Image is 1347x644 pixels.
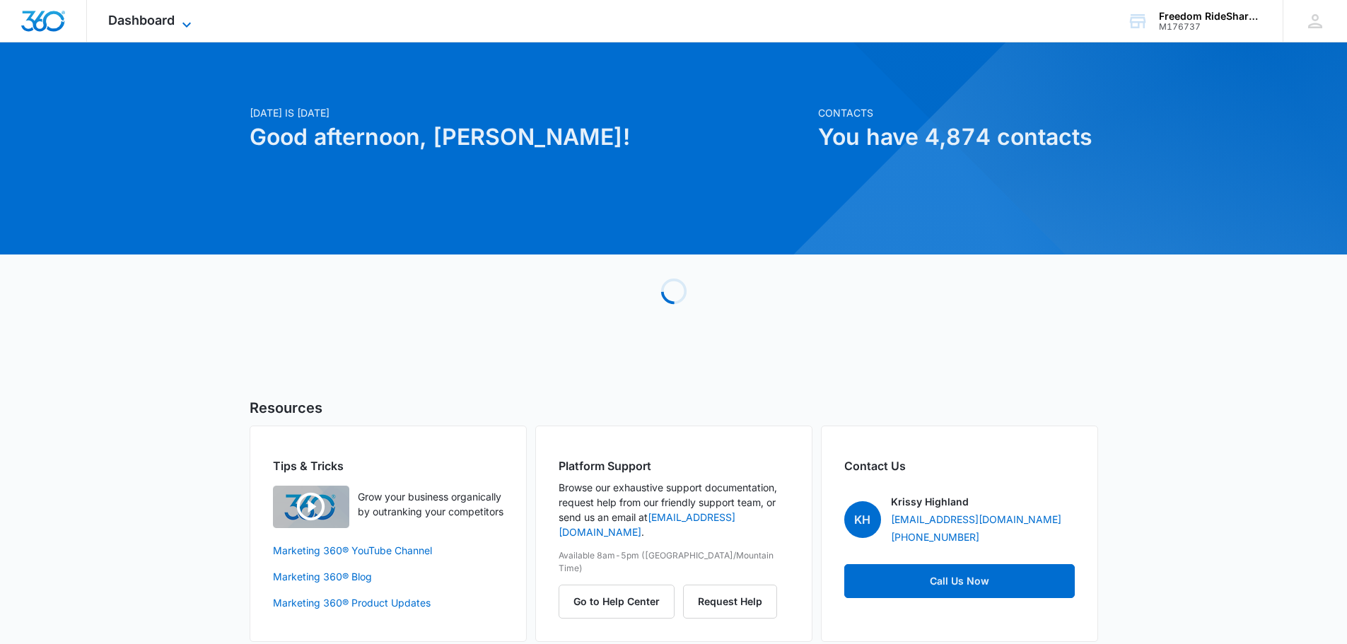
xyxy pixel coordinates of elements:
a: Request Help [683,595,777,607]
a: [PHONE_NUMBER] [891,529,979,544]
div: account id [1159,22,1262,32]
h2: Contact Us [844,457,1075,474]
h5: Resources [250,397,1098,418]
p: Available 8am-5pm ([GEOGRAPHIC_DATA]/Mountain Time) [559,549,789,575]
h1: Good afternoon, [PERSON_NAME]! [250,120,810,154]
span: KH [844,501,881,538]
a: Go to Help Center [559,595,683,607]
a: Marketing 360® YouTube Channel [273,543,503,558]
a: Marketing 360® Product Updates [273,595,503,610]
button: Go to Help Center [559,585,675,619]
div: account name [1159,11,1262,22]
a: Marketing 360® Blog [273,569,503,584]
a: [EMAIL_ADDRESS][DOMAIN_NAME] [891,512,1061,527]
img: Quick Overview Video [273,486,349,528]
h2: Platform Support [559,457,789,474]
p: [DATE] is [DATE] [250,105,810,120]
a: Call Us Now [844,564,1075,598]
p: Grow your business organically by outranking your competitors [358,489,503,519]
p: Browse our exhaustive support documentation, request help from our friendly support team, or send... [559,480,789,539]
p: Contacts [818,105,1098,120]
span: Dashboard [108,13,175,28]
p: Krissy Highland [891,494,969,509]
button: Request Help [683,585,777,619]
h2: Tips & Tricks [273,457,503,474]
h1: You have 4,874 contacts [818,120,1098,154]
